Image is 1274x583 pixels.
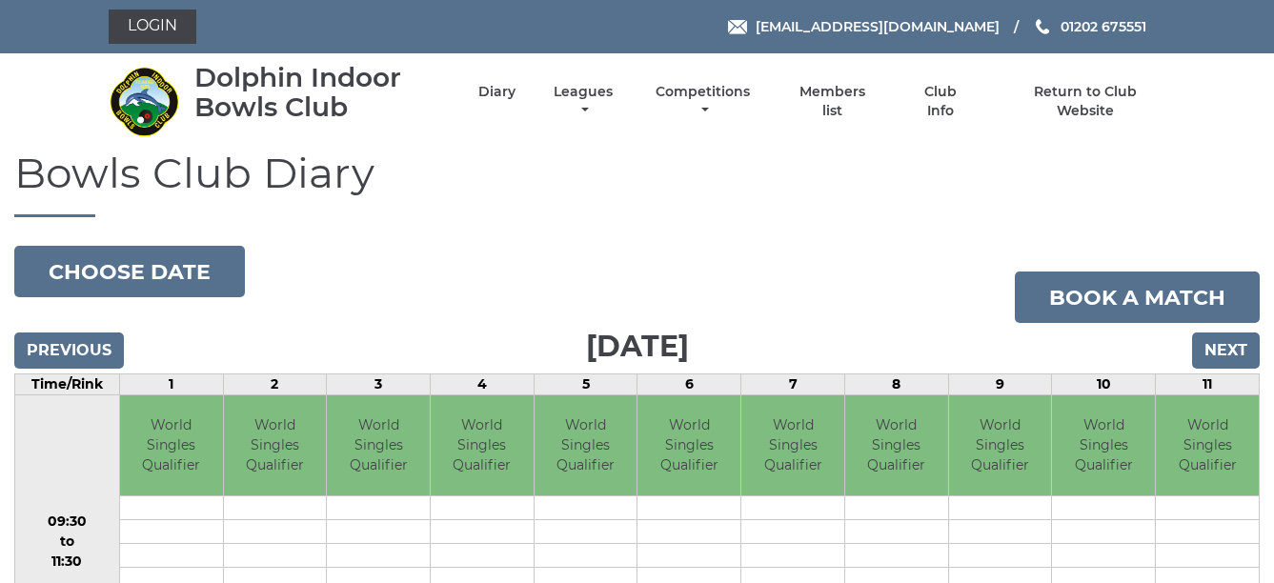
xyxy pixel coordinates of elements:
a: Phone us 01202 675551 [1033,16,1146,37]
td: World Singles Qualifier [535,395,637,495]
td: 10 [1052,374,1156,395]
td: World Singles Qualifier [741,395,844,495]
td: World Singles Qualifier [949,395,1052,495]
td: World Singles Qualifier [1156,395,1259,495]
td: World Singles Qualifier [327,395,430,495]
a: Diary [478,83,516,101]
a: Leagues [549,83,617,120]
td: 7 [741,374,845,395]
a: Email [EMAIL_ADDRESS][DOMAIN_NAME] [728,16,1000,37]
td: World Singles Qualifier [637,395,740,495]
button: Choose date [14,246,245,297]
td: World Singles Qualifier [845,395,948,495]
td: 11 [1156,374,1260,395]
a: Competitions [652,83,756,120]
td: 9 [948,374,1052,395]
input: Next [1192,332,1260,369]
img: Dolphin Indoor Bowls Club [109,66,180,137]
td: World Singles Qualifier [224,395,327,495]
td: 6 [637,374,741,395]
td: Time/Rink [15,374,120,395]
div: Dolphin Indoor Bowls Club [194,63,445,122]
img: Phone us [1036,19,1049,34]
a: Members list [788,83,876,120]
td: 5 [534,374,637,395]
td: 1 [119,374,223,395]
img: Email [728,20,747,34]
td: 8 [844,374,948,395]
span: 01202 675551 [1061,18,1146,35]
a: Club Info [910,83,972,120]
td: World Singles Qualifier [120,395,223,495]
td: World Singles Qualifier [431,395,534,495]
td: 2 [223,374,327,395]
td: 3 [327,374,431,395]
td: 4 [431,374,535,395]
span: [EMAIL_ADDRESS][DOMAIN_NAME] [756,18,1000,35]
h1: Bowls Club Diary [14,150,1260,217]
input: Previous [14,332,124,369]
a: Login [109,10,196,44]
a: Book a match [1015,271,1260,323]
a: Return to Club Website [1004,83,1165,120]
td: World Singles Qualifier [1052,395,1155,495]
